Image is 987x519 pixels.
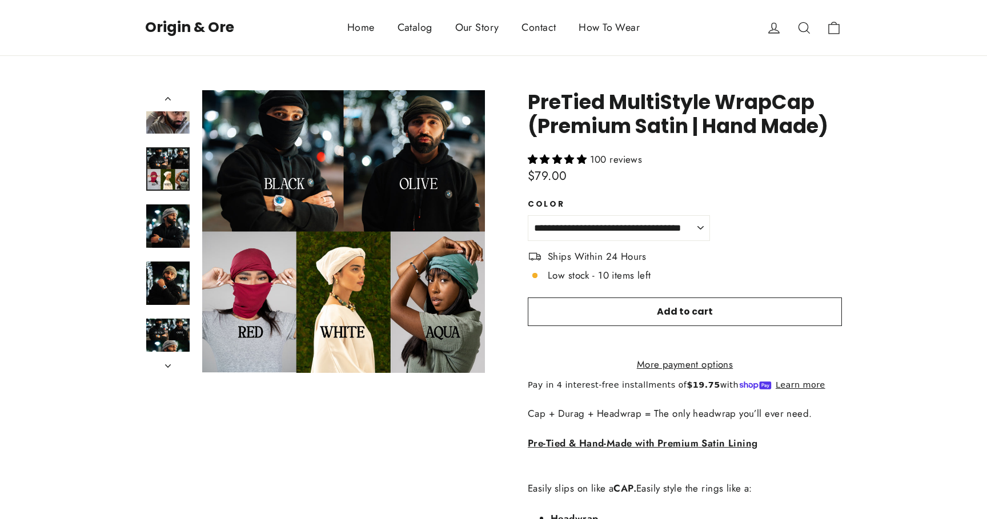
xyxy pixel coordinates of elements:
[528,436,758,450] strong: Pre-Tied & Hand-Made with Premium Satin Lining
[146,319,190,362] img: PreTied MultiStyle WrapCap (Premium Satin | Hand Made)
[386,14,444,42] a: Catalog
[146,147,190,191] a: PreTied MultiStyle WrapCap (Premium Satin | Hand Made)
[528,152,590,166] span: 4.76 stars
[528,357,842,372] a: More payment options
[528,406,842,421] p: Cap + Durag + Headwrap = The only headwrap you’ll ever need.
[528,465,842,496] p: Easily slips on like a Easily style the rings like a:
[259,11,728,44] div: Primary
[146,91,190,134] img: PreTied MultiStyle WrapCap (Premium Satin | Hand Made)
[567,14,651,42] a: How To Wear
[510,14,567,42] a: Contact
[146,261,190,305] img: PreTied MultiStyle WrapCap (Premium Satin | Hand Made)
[145,17,234,37] a: Origin & Ore
[528,167,567,184] span: $79.00
[444,14,511,42] a: Our Story
[657,305,713,318] span: Add to cart
[146,204,190,248] img: PreTied MultiStyle WrapCap (Premium Satin | Hand Made)
[528,297,842,326] button: Add to cart
[548,249,647,264] span: Ships Within 24 Hours
[336,14,386,42] a: Home
[528,90,842,138] h1: PreTied MultiStyle WrapCap (Premium Satin | Hand Made)
[613,481,636,495] strong: CAP.
[590,152,643,166] span: 100 reviews
[528,200,710,209] label: Color
[548,268,651,283] span: Low stock - 10 items left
